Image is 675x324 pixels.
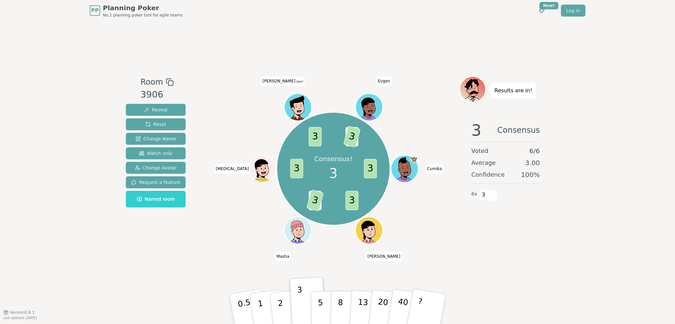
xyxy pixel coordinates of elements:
a: PPPlanning PokerNo.1 planning poker tool for agile teams [90,3,183,18]
span: Version 0.9.3 [10,310,35,315]
button: Version0.9.3 [3,310,35,315]
span: 3 [343,126,361,148]
span: Cumika is the host [411,156,418,163]
span: Average [471,158,496,167]
span: 3 [345,191,358,210]
button: Request a feature [126,176,186,188]
span: Click to change your name [366,251,402,261]
div: 3906 [140,88,173,102]
span: Named room [137,196,175,202]
span: Watch only [139,150,173,157]
span: Consensus [497,122,540,138]
span: 6 x [471,191,477,198]
button: Click to change your avatar [285,94,311,120]
p: 3 [297,285,304,321]
span: Request a feature [131,179,180,186]
div: New! [540,2,558,9]
span: 6 / 6 [529,146,540,156]
span: 3 [290,159,303,179]
p: Results are in! [494,86,532,95]
span: 3 [364,159,377,179]
span: Change Avatar [135,164,177,171]
p: Consensus! [313,154,354,163]
span: Confidence [471,170,505,179]
span: 3 [329,163,337,183]
span: 3.00 [525,158,540,167]
span: Reset [145,121,166,128]
button: Change Name [126,133,186,145]
span: Click to change your name [261,76,305,86]
span: Reveal [144,106,167,113]
button: Reset [126,118,186,130]
button: Reveal [126,104,186,116]
span: Room [140,76,163,88]
button: Change Avatar [126,162,186,174]
span: 3 [480,189,487,200]
span: 3 [471,122,482,138]
span: Click to change your name [376,76,392,86]
span: Last updated: [DATE] [3,316,37,320]
span: Click to change your name [214,164,250,173]
button: New! [536,5,548,16]
span: No.1 planning poker tool for agile teams [103,13,183,18]
span: PP [91,7,99,15]
span: 100 % [521,170,540,179]
span: Click to change your name [275,251,291,261]
button: Watch only [126,147,186,159]
span: 3 [308,127,321,147]
span: Planning Poker [103,3,183,13]
button: Named room [126,191,186,207]
span: (you) [295,80,303,83]
span: Click to change your name [426,164,444,173]
span: Change Name [135,135,176,142]
span: 3 [306,190,324,212]
span: Voted [471,146,488,156]
a: Log in [561,5,585,16]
